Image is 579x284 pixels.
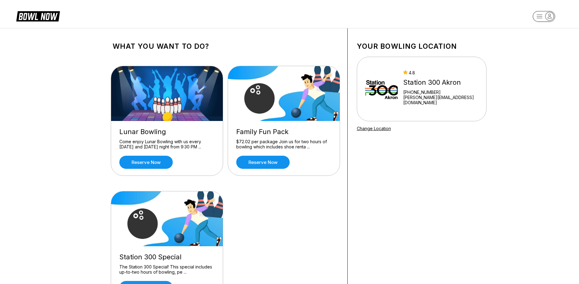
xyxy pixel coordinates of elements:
a: [PERSON_NAME][EMAIL_ADDRESS][DOMAIN_NAME] [403,95,478,105]
div: 4.8 [403,70,478,75]
div: Come enjoy Lunar Bowling with us every [DATE] and [DATE] night from 9:30 PM ... [119,139,215,150]
a: Change Location [357,126,391,131]
div: Family Fun Pack [236,128,331,136]
img: Station 300 Special [111,191,223,246]
img: Station 300 Akron [365,66,398,112]
div: $72.02 per package Join us for two hours of bowling which includes shoe renta ... [236,139,331,150]
img: Lunar Bowling [111,66,223,121]
div: Station 300 Akron [403,78,478,87]
div: Station 300 Special [119,253,215,261]
img: Family Fun Pack [228,66,340,121]
a: Reserve now [119,156,173,169]
div: [PHONE_NUMBER] [403,90,478,95]
div: Lunar Bowling [119,128,215,136]
h1: Your bowling location [357,42,487,51]
a: Reserve now [236,156,290,169]
h1: What you want to do? [113,42,338,51]
div: The Station 300 Special! This special includes up-to-two hours of bowling, pe ... [119,264,215,275]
